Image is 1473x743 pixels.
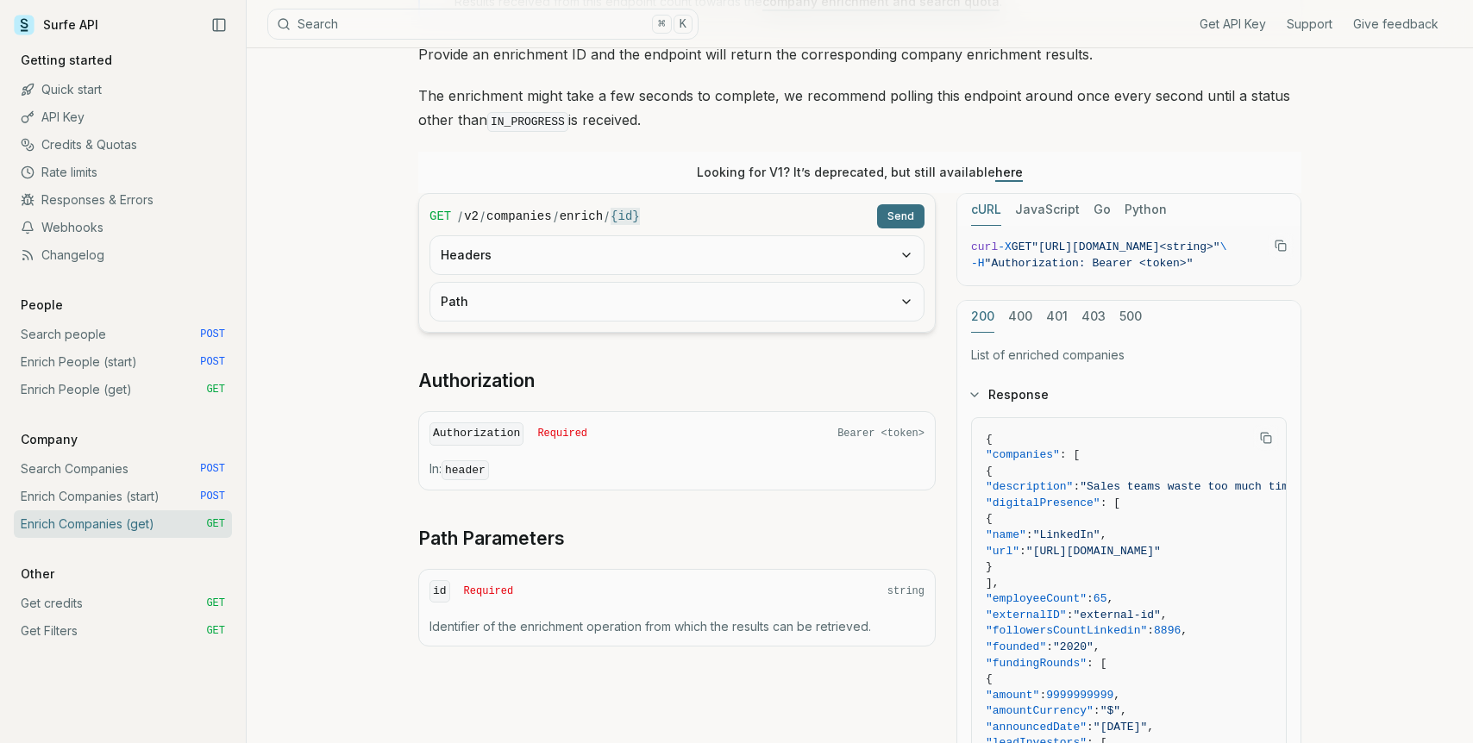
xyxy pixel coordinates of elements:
button: Python [1125,194,1167,226]
span: { [986,512,993,525]
p: In: [429,460,925,479]
span: , [1181,624,1188,637]
button: Go [1094,194,1111,226]
code: header [442,460,489,480]
a: API Key [14,103,232,131]
span: : [1046,640,1053,653]
span: "announcedDate" [986,721,1087,734]
code: IN_PROGRESS [487,112,568,132]
span: -H [971,257,985,270]
span: "fundingRounds" [986,657,1087,670]
a: Get Filters GET [14,617,232,645]
button: Search⌘K [267,9,699,40]
a: Rate limits [14,159,232,186]
button: 200 [971,301,994,333]
p: People [14,297,70,314]
span: "followersCountLinkedin" [986,624,1147,637]
span: : [1039,689,1046,702]
button: 403 [1081,301,1106,333]
button: JavaScript [1015,194,1080,226]
a: Search Companies POST [14,455,232,483]
span: "[URL][DOMAIN_NAME]" [1026,545,1161,558]
kbd: K [674,15,693,34]
span: "name" [986,528,1026,541]
a: Give feedback [1353,16,1439,33]
span: , [1094,640,1100,653]
span: "amountCurrency" [986,704,1094,717]
code: v2 [464,208,479,225]
span: { [986,672,993,685]
span: , [1161,609,1168,621]
span: string [887,584,925,598]
span: } [986,560,993,573]
a: Enrich Companies (get) GET [14,510,232,538]
span: : [1087,592,1094,605]
span: POST [200,490,225,503]
p: The enrichment might take a few seconds to complete, we recommend polling this endpoint around on... [418,84,1301,134]
a: Enrich Companies (start) POST [14,483,232,510]
span: : [1087,721,1094,734]
a: Credits & Quotas [14,131,232,159]
button: 500 [1119,301,1142,333]
button: cURL [971,194,1001,226]
span: , [1113,689,1120,702]
a: Enrich People (get) GET [14,376,232,403]
span: "2020" [1053,640,1094,653]
span: "externalID" [986,609,1067,621]
span: , [1147,721,1154,734]
span: "LinkedIn" [1033,528,1100,541]
span: "employeeCount" [986,592,1087,605]
span: GET [206,624,225,638]
span: POST [200,462,225,476]
code: Authorization [429,422,523,446]
a: Responses & Errors [14,186,232,214]
span: GET [206,596,225,610]
p: Company [14,431,85,448]
span: POST [200,355,225,369]
a: Quick start [14,76,232,103]
button: Copy Text [1268,233,1294,259]
p: List of enriched companies [971,347,1287,364]
span: : [ [1100,496,1120,509]
a: Changelog [14,241,232,269]
a: Search people POST [14,321,232,348]
span: GET [206,517,225,531]
span: / [458,208,462,225]
span: "[URL][DOMAIN_NAME]<string>" [1031,240,1219,253]
span: POST [200,328,225,341]
span: : [ [1087,657,1106,670]
span: GET [429,208,451,225]
a: Get API Key [1200,16,1266,33]
span: : [1094,704,1100,717]
button: Headers [430,236,924,274]
span: "Authorization: Bearer <token>" [985,257,1194,270]
p: Getting started [14,52,119,69]
span: curl [971,240,998,253]
span: "[DATE]" [1094,721,1147,734]
a: Surfe API [14,12,98,38]
a: here [995,165,1023,179]
span: : [1019,545,1026,558]
span: : [1073,480,1080,493]
a: Webhooks [14,214,232,241]
button: 400 [1008,301,1032,333]
span: Bearer <token> [837,427,925,440]
span: : [1067,609,1074,621]
span: : [1147,624,1154,637]
a: Path Parameters [418,527,565,551]
span: , [1100,528,1107,541]
button: Send [877,204,925,228]
span: \ [1220,240,1227,253]
span: 9999999999 [1046,689,1113,702]
button: Path [430,283,924,321]
span: { [986,433,993,446]
span: ], [986,577,1000,590]
span: , [1120,704,1127,717]
span: / [554,208,558,225]
span: GET [1012,240,1031,253]
span: { [986,465,993,478]
p: Provide an enrichment ID and the endpoint will return the corresponding company enrichment results. [418,42,1301,66]
code: companies [486,208,552,225]
span: "amount" [986,689,1039,702]
span: / [480,208,485,225]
